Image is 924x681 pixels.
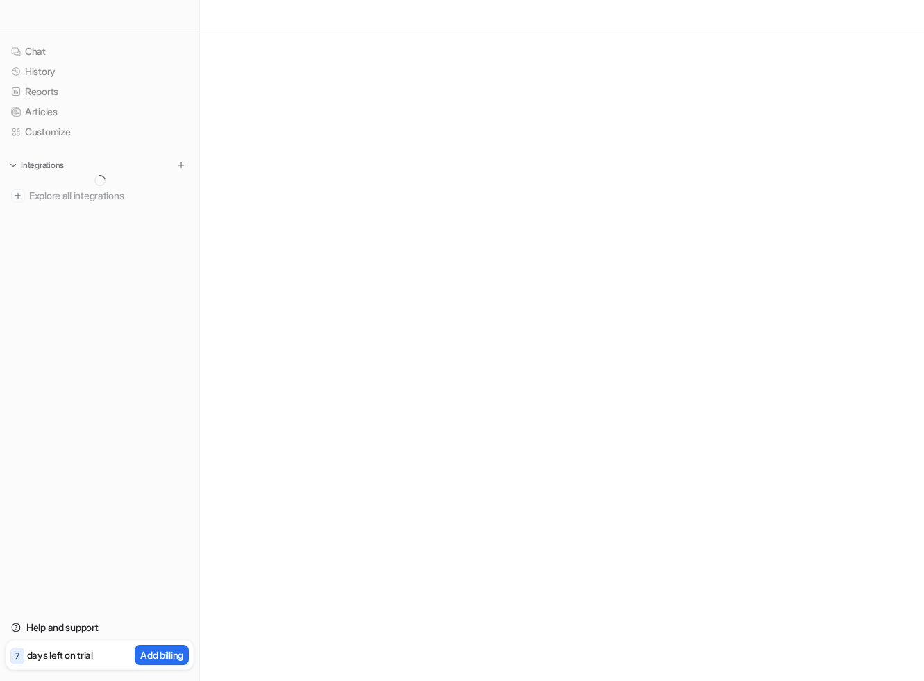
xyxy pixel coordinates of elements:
[135,645,189,665] button: Add billing
[6,42,194,61] a: Chat
[6,122,194,142] a: Customize
[6,82,194,101] a: Reports
[6,186,194,205] a: Explore all integrations
[6,158,68,172] button: Integrations
[15,650,19,662] p: 7
[11,189,25,203] img: explore all integrations
[29,185,188,207] span: Explore all integrations
[6,62,194,81] a: History
[27,648,93,662] p: days left on trial
[140,648,183,662] p: Add billing
[6,102,194,121] a: Articles
[8,160,18,170] img: expand menu
[21,160,64,171] p: Integrations
[176,160,186,170] img: menu_add.svg
[6,618,194,637] a: Help and support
